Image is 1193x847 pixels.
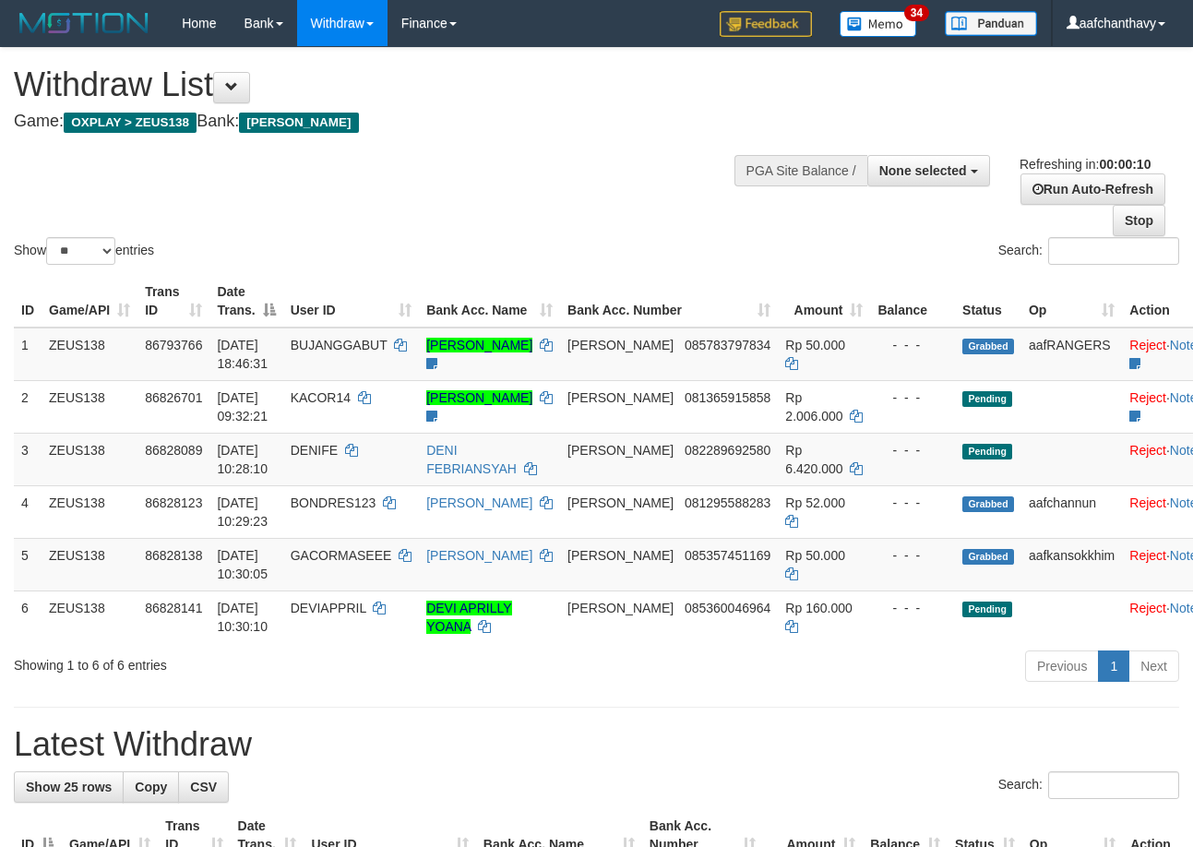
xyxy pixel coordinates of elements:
[14,538,42,591] td: 5
[877,546,948,565] div: - - -
[42,328,137,381] td: ZEUS138
[867,155,990,186] button: None selected
[1021,328,1122,381] td: aafRANGERS
[1098,650,1129,682] a: 1
[1021,538,1122,591] td: aafkansokkhim
[560,275,778,328] th: Bank Acc. Number: activate to sort column ascending
[685,338,770,352] span: Copy 085783797834 to clipboard
[419,275,560,328] th: Bank Acc. Name: activate to sort column ascending
[14,113,777,131] h4: Game: Bank:
[217,390,268,423] span: [DATE] 09:32:21
[291,548,392,563] span: GACORMASEEE
[14,66,777,103] h1: Withdraw List
[426,443,517,476] a: DENI FEBRIANSYAH
[785,338,845,352] span: Rp 50.000
[145,390,202,405] span: 86826701
[291,338,388,352] span: BUJANGGABUT
[1021,485,1122,538] td: aafchannun
[1113,205,1165,236] a: Stop
[145,338,202,352] span: 86793766
[877,441,948,459] div: - - -
[1048,771,1179,799] input: Search:
[426,495,532,510] a: [PERSON_NAME]
[685,390,770,405] span: Copy 081365915858 to clipboard
[426,548,532,563] a: [PERSON_NAME]
[870,275,955,328] th: Balance
[42,538,137,591] td: ZEUS138
[426,338,532,352] a: [PERSON_NAME]
[217,443,268,476] span: [DATE] 10:28:10
[123,771,179,803] a: Copy
[42,591,137,643] td: ZEUS138
[135,780,167,794] span: Copy
[190,780,217,794] span: CSV
[998,237,1179,265] label: Search:
[877,599,948,617] div: - - -
[785,601,852,615] span: Rp 160.000
[734,155,867,186] div: PGA Site Balance /
[426,390,532,405] a: [PERSON_NAME]
[14,433,42,485] td: 3
[1021,275,1122,328] th: Op: activate to sort column ascending
[26,780,112,794] span: Show 25 rows
[178,771,229,803] a: CSV
[14,380,42,433] td: 2
[1020,157,1151,172] span: Refreshing in:
[145,443,202,458] span: 86828089
[291,390,351,405] span: KACOR14
[1129,601,1166,615] a: Reject
[567,495,674,510] span: [PERSON_NAME]
[962,496,1014,512] span: Grabbed
[877,336,948,354] div: - - -
[14,237,154,265] label: Show entries
[962,339,1014,354] span: Grabbed
[1020,173,1165,205] a: Run Auto-Refresh
[685,548,770,563] span: Copy 085357451169 to clipboard
[46,237,115,265] select: Showentries
[217,495,268,529] span: [DATE] 10:29:23
[1128,650,1179,682] a: Next
[1129,390,1166,405] a: Reject
[720,11,812,37] img: Feedback.jpg
[291,443,338,458] span: DENIFE
[840,11,917,37] img: Button%20Memo.svg
[217,338,268,371] span: [DATE] 18:46:31
[567,338,674,352] span: [PERSON_NAME]
[567,601,674,615] span: [PERSON_NAME]
[1129,495,1166,510] a: Reject
[567,443,674,458] span: [PERSON_NAME]
[42,275,137,328] th: Game/API: activate to sort column ascending
[685,443,770,458] span: Copy 082289692580 to clipboard
[785,495,845,510] span: Rp 52.000
[685,601,770,615] span: Copy 085360046964 to clipboard
[14,591,42,643] td: 6
[14,771,124,803] a: Show 25 rows
[962,391,1012,407] span: Pending
[209,275,282,328] th: Date Trans.: activate to sort column descending
[785,390,842,423] span: Rp 2.006.000
[426,601,511,634] a: DEVI APRILLY YOANA
[291,495,376,510] span: BONDRES123
[42,380,137,433] td: ZEUS138
[1048,237,1179,265] input: Search:
[904,5,929,21] span: 34
[1025,650,1099,682] a: Previous
[64,113,197,133] span: OXPLAY > ZEUS138
[14,275,42,328] th: ID
[145,495,202,510] span: 86828123
[1129,443,1166,458] a: Reject
[879,163,967,178] span: None selected
[14,649,483,674] div: Showing 1 to 6 of 6 entries
[145,548,202,563] span: 86828138
[14,485,42,538] td: 4
[42,433,137,485] td: ZEUS138
[567,390,674,405] span: [PERSON_NAME]
[785,548,845,563] span: Rp 50.000
[877,494,948,512] div: - - -
[217,601,268,634] span: [DATE] 10:30:10
[1129,548,1166,563] a: Reject
[785,443,842,476] span: Rp 6.420.000
[14,328,42,381] td: 1
[283,275,419,328] th: User ID: activate to sort column ascending
[778,275,870,328] th: Amount: activate to sort column ascending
